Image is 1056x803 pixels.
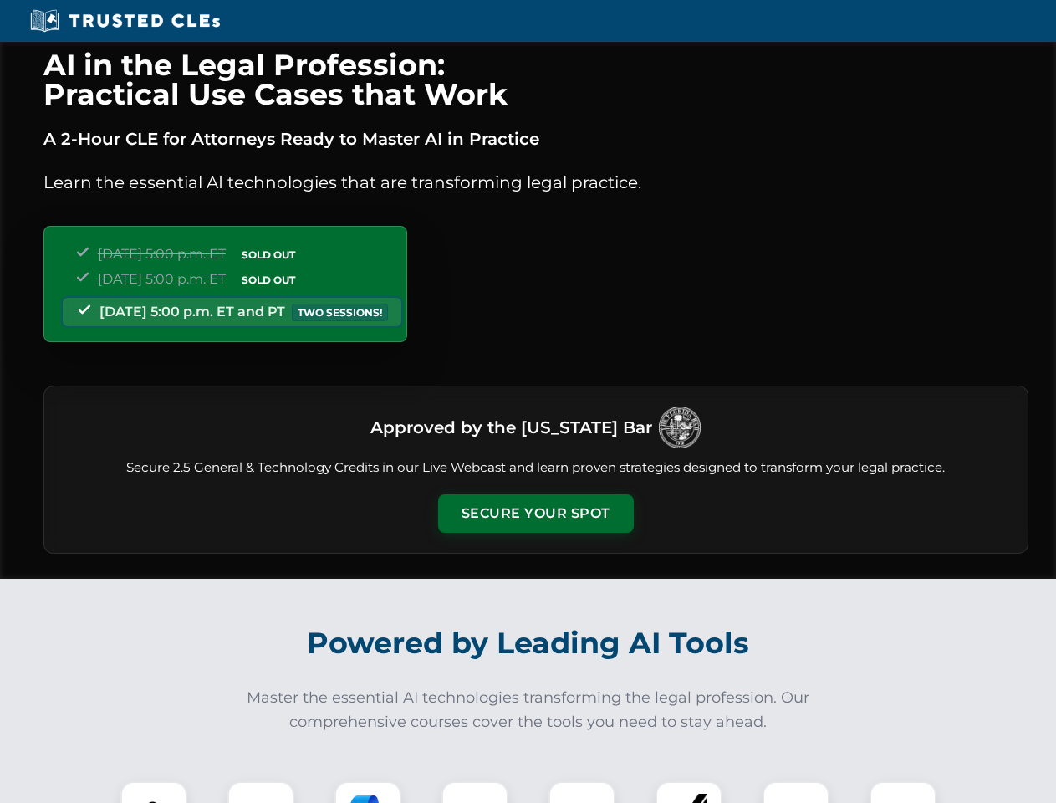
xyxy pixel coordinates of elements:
h3: Approved by the [US_STATE] Bar [370,412,652,442]
p: Master the essential AI technologies transforming the legal profession. Our comprehensive courses... [236,686,821,734]
p: Learn the essential AI technologies that are transforming legal practice. [43,169,1028,196]
img: Logo [659,407,701,448]
span: [DATE] 5:00 p.m. ET [98,271,226,287]
span: SOLD OUT [236,271,301,289]
p: A 2-Hour CLE for Attorneys Ready to Master AI in Practice [43,125,1028,152]
img: Trusted CLEs [25,8,225,33]
p: Secure 2.5 General & Technology Credits in our Live Webcast and learn proven strategies designed ... [64,458,1008,478]
button: Secure Your Spot [438,494,634,533]
span: SOLD OUT [236,246,301,263]
h1: AI in the Legal Profession: Practical Use Cases that Work [43,50,1028,109]
span: [DATE] 5:00 p.m. ET [98,246,226,262]
h2: Powered by Leading AI Tools [65,614,992,673]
